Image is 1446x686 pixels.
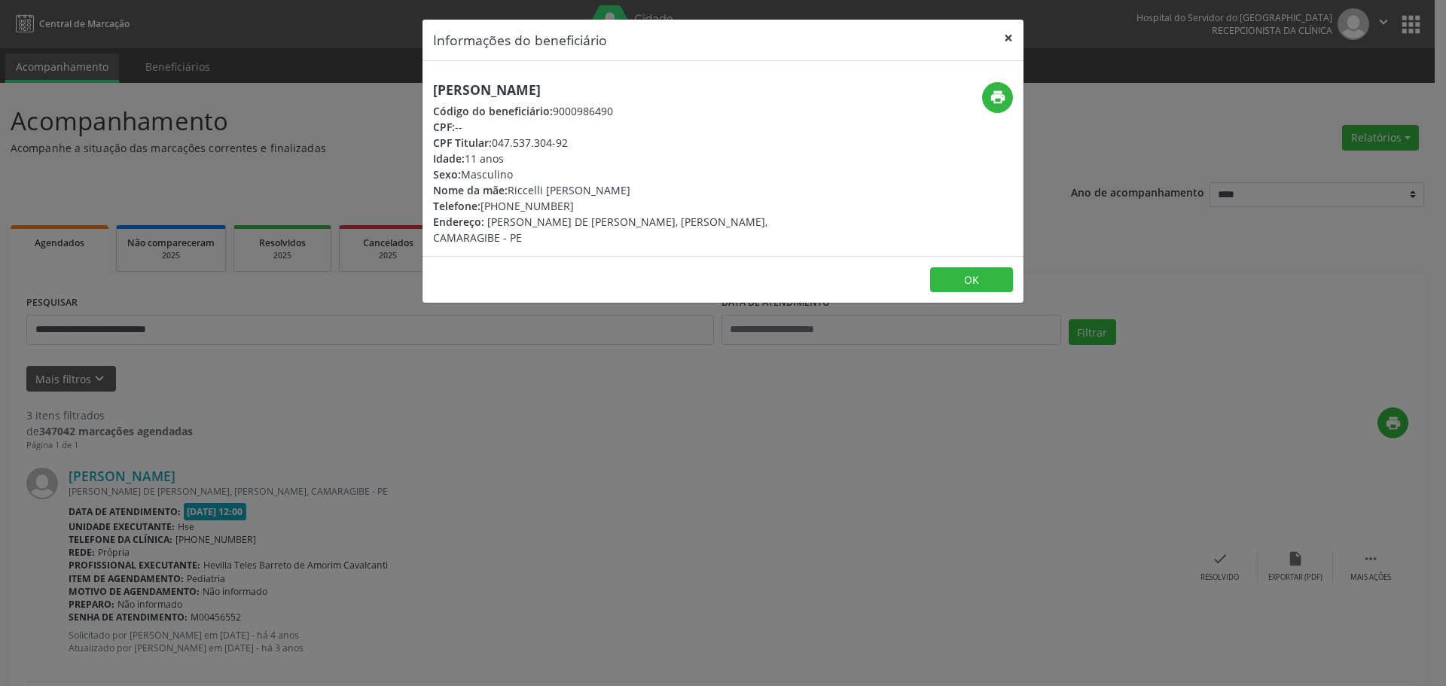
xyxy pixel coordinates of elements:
[990,89,1006,105] i: print
[993,20,1023,56] button: Close
[433,183,508,197] span: Nome da mãe:
[433,104,553,118] span: Código do beneficiário:
[433,82,813,98] h5: [PERSON_NAME]
[433,215,767,245] span: [PERSON_NAME] DE [PERSON_NAME], [PERSON_NAME], CAMARAGIBE - PE
[433,182,813,198] div: Riccelli [PERSON_NAME]
[433,103,813,119] div: 9000986490
[982,82,1013,113] button: print
[433,119,813,135] div: --
[433,198,813,214] div: [PHONE_NUMBER]
[433,136,492,150] span: CPF Titular:
[433,120,455,134] span: CPF:
[433,30,607,50] h5: Informações do beneficiário
[433,151,813,166] div: 11 anos
[433,135,813,151] div: 047.537.304-92
[433,199,480,213] span: Telefone:
[433,166,813,182] div: Masculino
[433,215,484,229] span: Endereço:
[930,267,1013,293] button: OK
[433,151,465,166] span: Idade:
[433,167,461,181] span: Sexo:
